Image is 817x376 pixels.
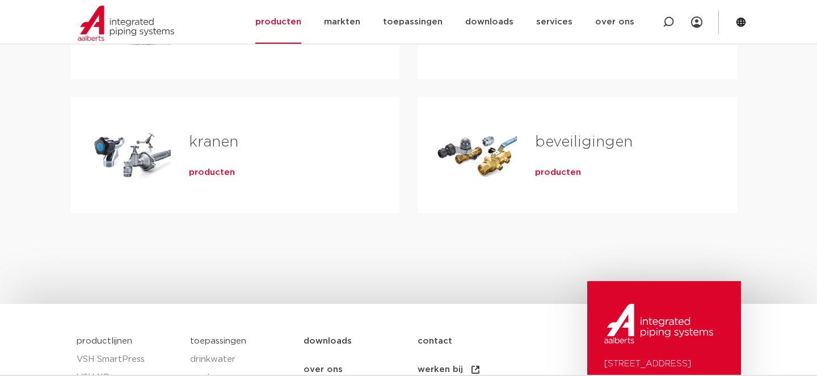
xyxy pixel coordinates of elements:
a: beveiligingen [535,135,633,149]
a: toepassingen [190,337,246,345]
a: contact [418,327,532,356]
a: kranen [189,135,238,149]
a: VSH SmartPress [77,350,179,369]
a: downloads [304,327,418,356]
a: productlijnen [77,337,132,345]
a: producten [189,167,235,178]
a: drinkwater [190,350,292,369]
a: producten [535,167,581,178]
